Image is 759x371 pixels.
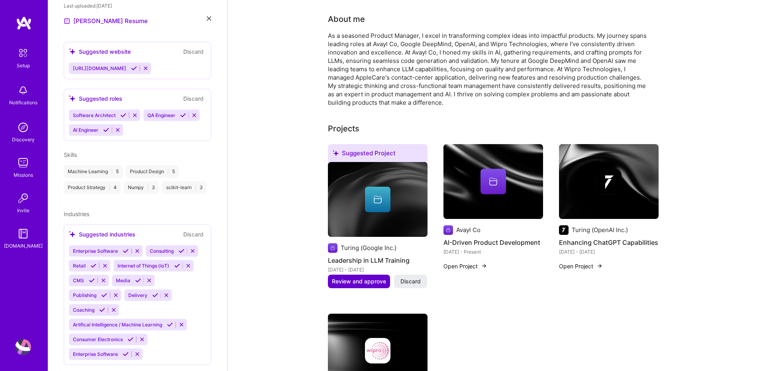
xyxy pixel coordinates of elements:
span: Consumer Electronics [73,336,123,342]
img: cover [559,144,659,219]
div: scikit-learn 3 [162,181,207,194]
i: icon Close [207,16,211,21]
i: Reject [134,248,140,254]
img: logo [16,16,32,30]
img: guide book [15,226,31,242]
span: [URL][DOMAIN_NAME] [73,65,126,71]
a: User Avatar [13,339,33,355]
i: icon SuggestedTeams [69,48,76,55]
img: Company logo [596,169,622,194]
i: Accept [174,263,180,269]
div: Discovery [12,135,35,144]
i: Reject [190,248,196,254]
div: About me [328,13,365,25]
div: As a seasoned Product Manager, I excel in transforming complex ideas into impactful products. My ... [328,31,647,107]
h4: AI-Driven Product Development [443,237,543,248]
div: Turing (OpenAI Inc.) [572,226,628,234]
span: Delivery [128,292,147,298]
span: CMS [73,277,84,283]
div: Suggested website [69,47,131,56]
span: Internet of Things (IoT) [118,263,169,269]
span: Consulting [150,248,174,254]
img: Company logo [328,243,337,253]
i: Accept [178,248,184,254]
button: Open Project [443,262,487,270]
span: Enterprise Software [73,351,118,357]
span: | [109,184,110,191]
img: Company logo [443,225,453,235]
span: Discard [400,277,421,285]
i: Accept [89,277,95,283]
i: icon SuggestedTeams [333,150,339,156]
i: Reject [113,292,119,298]
i: Reject [100,277,106,283]
span: Industries [64,211,89,217]
span: Retail [73,263,86,269]
div: Suggested roles [69,94,122,103]
span: Review and approve [332,277,386,285]
i: Accept [101,292,107,298]
div: Setup [17,61,30,70]
i: Reject [185,263,191,269]
button: Discard [181,94,206,103]
i: Accept [90,263,96,269]
img: teamwork [15,155,31,171]
i: icon SuggestedTeams [69,231,76,238]
button: Open Project [559,262,603,270]
div: Suggested industries [69,230,135,238]
a: [PERSON_NAME] Resume [64,16,148,26]
i: Accept [127,336,133,342]
img: setup [15,45,31,61]
img: discovery [15,119,31,135]
img: User Avatar [15,339,31,355]
span: QA Engineer [147,112,175,118]
div: [DATE] - Present [443,248,543,256]
i: Reject [111,307,117,313]
span: Artifical Intelligence / Machine Learning [73,322,162,328]
i: Reject [139,336,145,342]
div: Add projects you've worked on [328,123,359,135]
div: Machine Learning 5 [64,165,123,178]
div: Product Strategy 4 [64,181,121,194]
span: Media [116,277,130,283]
span: | [147,184,149,191]
i: Accept [103,127,109,133]
i: Accept [123,248,129,254]
i: Accept [120,112,126,118]
span: Coaching [73,307,94,313]
img: Invite [15,190,31,206]
div: Turing (Google Inc.) [341,244,396,252]
i: Reject [132,112,138,118]
i: Reject [146,277,152,283]
button: Review and approve [328,275,390,288]
img: arrow-right [481,263,487,269]
img: Company logo [365,338,390,363]
h4: Leadership in LLM Training [328,255,428,266]
span: AI Engineer [73,127,98,133]
i: Accept [99,307,105,313]
h4: Enhancing ChatGPT Capabilities [559,237,659,248]
span: | [195,184,196,191]
button: Discard [181,230,206,239]
div: [DATE] - [DATE] [559,248,659,256]
div: Suggested Project [328,144,428,165]
div: Invite [17,206,29,215]
div: Product Design 5 [126,165,179,178]
div: [DATE] - [DATE] [328,266,428,274]
i: Accept [131,65,137,71]
div: [DOMAIN_NAME] [4,242,43,250]
div: Missions [14,171,33,179]
i: Accept [152,292,158,298]
i: Reject [163,292,169,298]
img: Company logo [559,225,569,235]
i: Reject [191,112,197,118]
button: Discard [394,275,427,288]
i: Reject [102,263,108,269]
i: Reject [134,351,140,357]
img: cover [328,162,428,237]
div: Last uploaded: [DATE] [64,2,211,10]
i: Reject [178,322,184,328]
i: Reject [143,65,149,71]
img: cover [443,144,543,219]
i: Accept [135,277,141,283]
